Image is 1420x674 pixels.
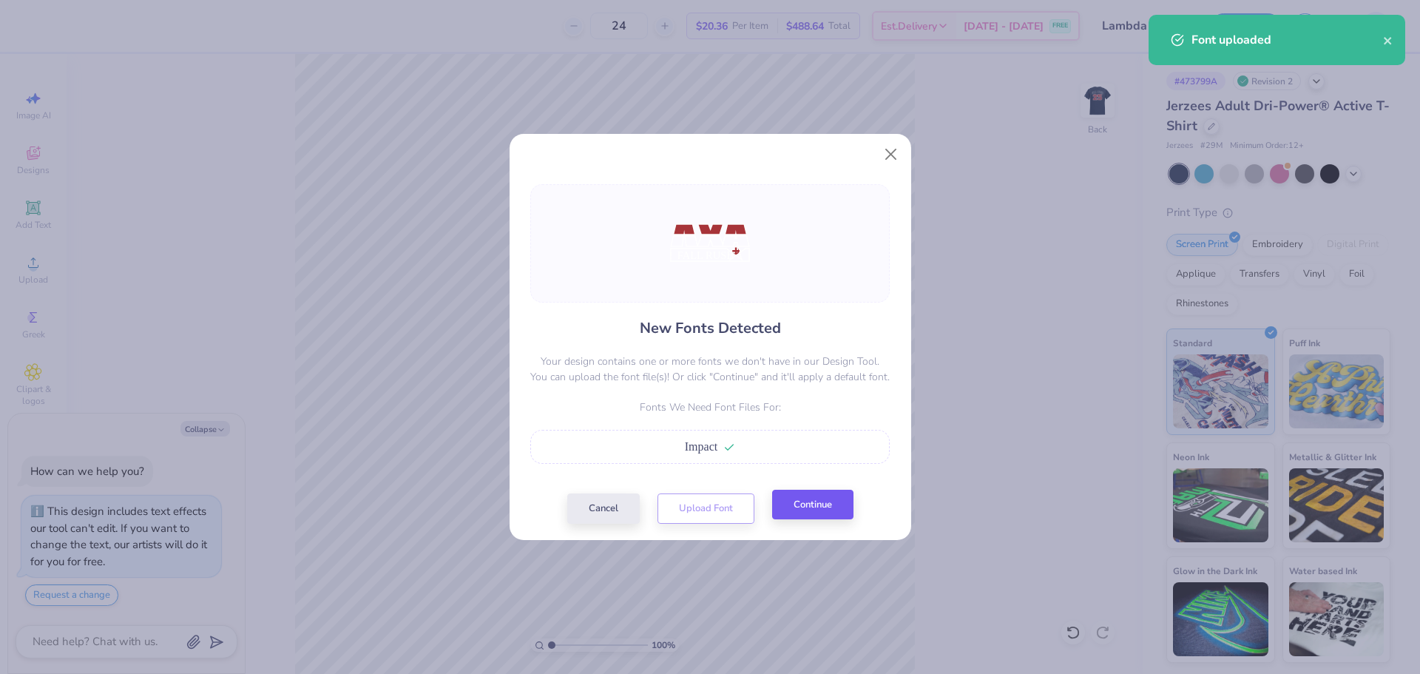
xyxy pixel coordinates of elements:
p: Your design contains one or more fonts we don't have in our Design Tool. You can upload the font ... [530,354,890,385]
h4: New Fonts Detected [640,317,781,339]
p: Fonts We Need Font Files For: [530,400,890,415]
button: Cancel [567,493,640,524]
button: Continue [772,490,853,520]
button: Close [876,141,905,169]
span: Impact [685,440,717,453]
div: Font uploaded [1191,31,1383,49]
button: close [1383,31,1393,49]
